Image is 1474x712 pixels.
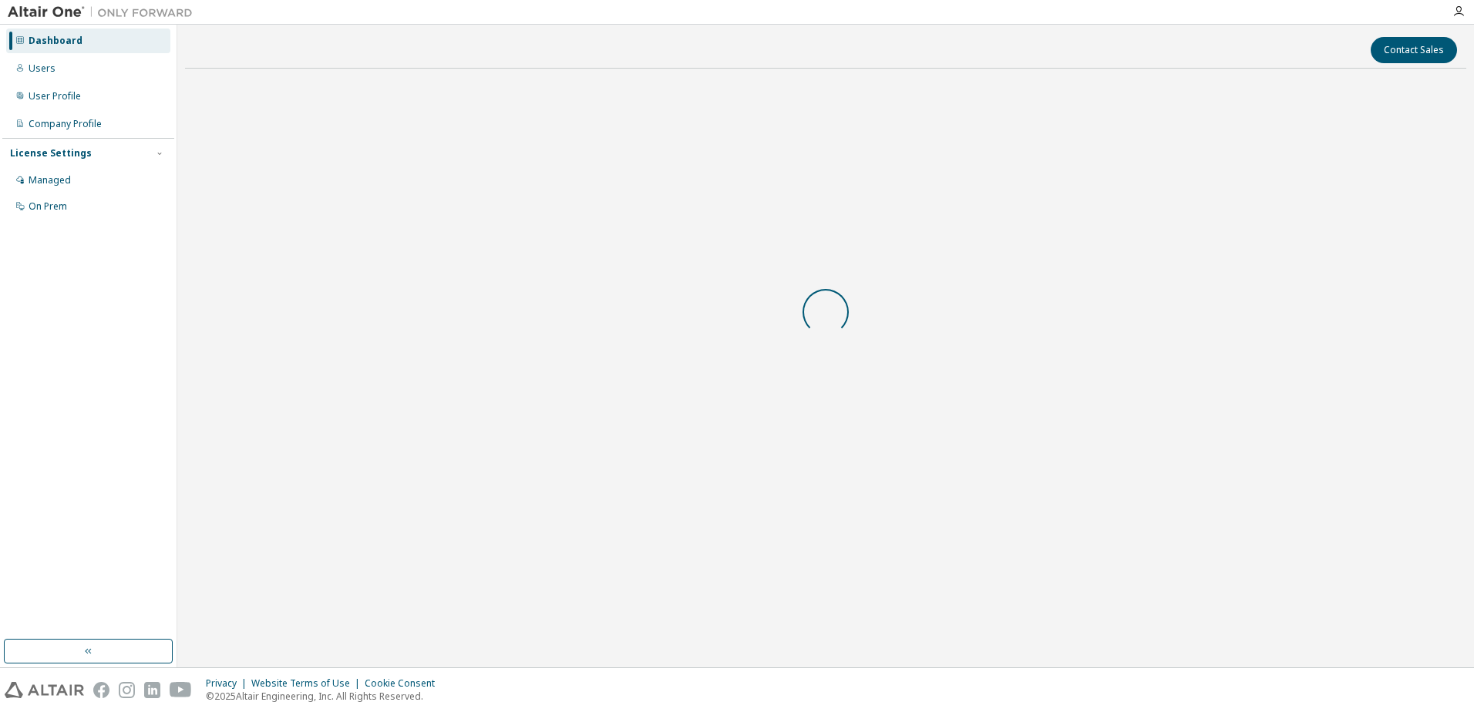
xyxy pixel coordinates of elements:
[119,682,135,698] img: instagram.svg
[29,62,56,75] div: Users
[29,90,81,102] div: User Profile
[1371,37,1457,63] button: Contact Sales
[206,677,251,690] div: Privacy
[29,118,102,130] div: Company Profile
[93,682,109,698] img: facebook.svg
[170,682,192,698] img: youtube.svg
[365,677,444,690] div: Cookie Consent
[8,5,200,20] img: Altair One
[29,174,71,186] div: Managed
[29,35,82,47] div: Dashboard
[251,677,365,690] div: Website Terms of Use
[5,682,84,698] img: altair_logo.svg
[29,200,67,213] div: On Prem
[144,682,160,698] img: linkedin.svg
[10,147,92,160] div: License Settings
[206,690,444,703] p: © 2025 Altair Engineering, Inc. All Rights Reserved.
